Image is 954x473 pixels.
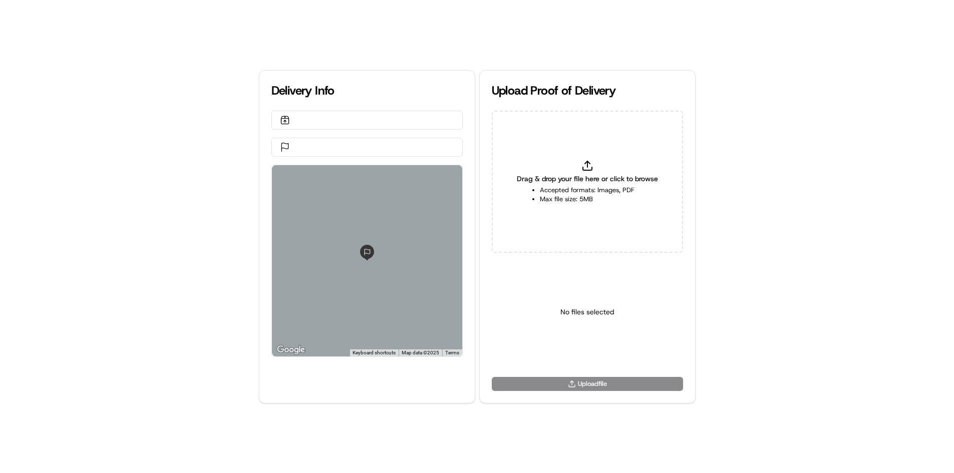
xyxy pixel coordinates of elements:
span: Map data ©2025 [402,350,439,355]
button: Keyboard shortcuts [353,349,396,356]
span: Drag & drop your file here or click to browse [517,174,658,184]
div: Upload Proof of Delivery [492,83,683,99]
div: 0 [272,165,462,356]
li: Max file size: 5MB [540,195,634,204]
img: Google [274,343,307,356]
a: Open this area in Google Maps (opens a new window) [274,343,307,356]
a: Terms (opens in new tab) [445,350,459,355]
div: Delivery Info [271,83,463,99]
li: Accepted formats: Images, PDF [540,186,634,195]
p: No files selected [560,307,614,317]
